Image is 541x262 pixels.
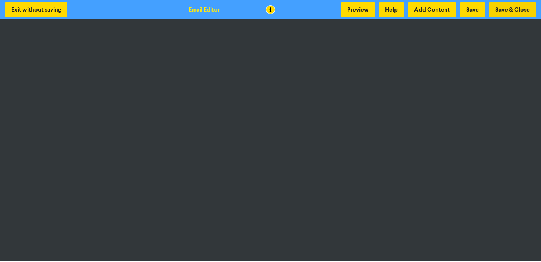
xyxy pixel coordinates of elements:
button: Preview [341,2,375,17]
button: Add Content [408,2,456,17]
button: Help [379,2,404,17]
button: Exit without saving [5,2,67,17]
div: Email Editor [189,5,220,14]
button: Save & Close [489,2,536,17]
button: Save [460,2,485,17]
